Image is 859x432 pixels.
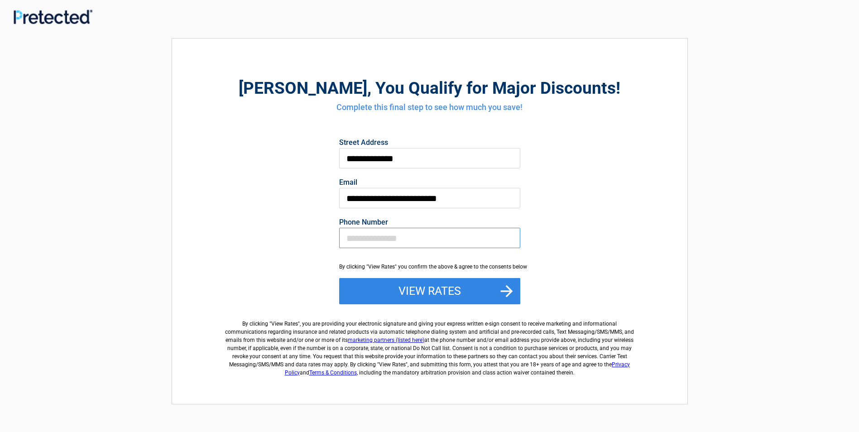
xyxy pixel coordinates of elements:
h4: Complete this final step to see how much you save! [222,101,638,113]
div: By clicking "View Rates" you confirm the above & agree to the consents below [339,263,520,271]
a: Privacy Policy [285,361,630,376]
img: Main Logo [14,10,92,24]
span: View Rates [271,321,298,327]
label: By clicking " ", you are providing your electronic signature and giving your express written e-si... [222,312,638,377]
label: Street Address [339,139,520,146]
label: Phone Number [339,219,520,226]
span: [PERSON_NAME] [239,78,367,98]
a: Terms & Conditions [309,370,357,376]
h2: , You Qualify for Major Discounts! [222,77,638,99]
label: Email [339,179,520,186]
button: View Rates [339,278,520,304]
a: marketing partners (listed here) [348,337,424,343]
